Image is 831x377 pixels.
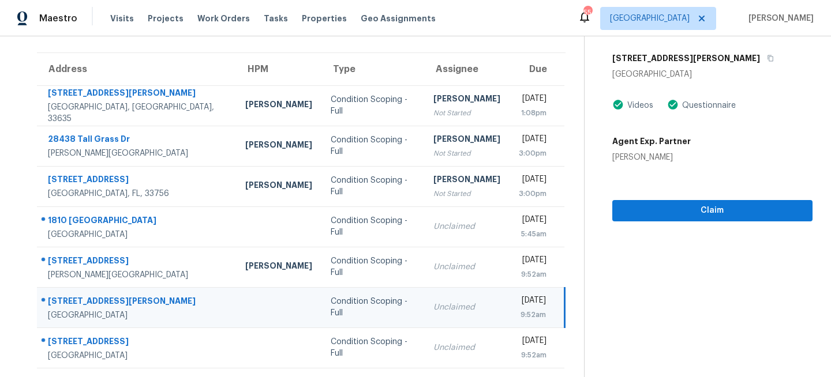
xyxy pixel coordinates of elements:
span: Work Orders [197,13,250,24]
div: Unclaimed [433,261,500,273]
div: [DATE] [519,214,546,228]
span: Projects [148,13,184,24]
div: Condition Scoping - Full [331,215,415,238]
div: [STREET_ADDRESS] [48,255,227,269]
div: Questionnaire [679,100,736,111]
th: HPM [236,53,321,85]
div: 3:00pm [519,188,546,199]
div: [DATE] [519,174,546,188]
div: Condition Scoping - Full [331,336,415,359]
div: [GEOGRAPHIC_DATA] [48,229,227,240]
div: Condition Scoping - Full [331,134,415,157]
th: Address [37,53,236,85]
div: [GEOGRAPHIC_DATA] [612,69,813,80]
div: [STREET_ADDRESS][PERSON_NAME] [48,295,227,310]
th: Due [510,53,564,85]
div: Unclaimed [433,301,500,313]
div: [DATE] [519,133,546,148]
div: 5:45am [519,228,546,240]
span: Claim [622,203,803,218]
div: Condition Scoping - Full [331,296,415,319]
div: [PERSON_NAME] [612,152,691,163]
div: 1810 [GEOGRAPHIC_DATA] [48,214,227,229]
div: [PERSON_NAME] [433,174,500,188]
div: [PERSON_NAME][GEOGRAPHIC_DATA] [48,269,227,281]
div: [STREET_ADDRESS] [48,335,227,350]
span: Properties [302,13,347,24]
span: Maestro [39,13,77,24]
div: [DATE] [519,254,546,269]
div: Condition Scoping - Full [331,175,415,198]
div: Condition Scoping - Full [331,255,415,278]
div: [PERSON_NAME][GEOGRAPHIC_DATA] [48,148,227,159]
div: Unclaimed [433,221,500,232]
div: [PERSON_NAME] [433,93,500,107]
span: Visits [110,13,134,24]
th: Assignee [424,53,510,85]
div: Condition Scoping - Full [331,94,415,117]
img: Artifact Present Icon [667,99,679,111]
div: 28438 Tall Grass Dr [48,133,227,148]
div: [STREET_ADDRESS] [48,174,227,188]
div: [DATE] [519,335,546,349]
div: 3:00pm [519,148,546,159]
div: [STREET_ADDRESS][PERSON_NAME] [48,87,227,101]
div: [DATE] [519,295,546,309]
div: Not Started [433,148,500,159]
div: [PERSON_NAME] [245,260,312,274]
h5: [STREET_ADDRESS][PERSON_NAME] [612,52,760,64]
div: [DATE] [519,93,546,107]
th: Type [321,53,424,85]
div: 55 [583,7,592,18]
div: [PERSON_NAME] [245,139,312,153]
div: [PERSON_NAME] [245,179,312,194]
div: [PERSON_NAME] [433,133,500,148]
div: Videos [624,100,653,111]
div: [GEOGRAPHIC_DATA], FL, 33756 [48,188,227,199]
div: Unclaimed [433,342,500,353]
h5: Agent Exp. Partner [612,135,691,147]
img: Artifact Present Icon [612,99,624,111]
div: 9:52am [519,349,546,361]
button: Claim [612,200,813,221]
div: Not Started [433,188,500,199]
div: [GEOGRAPHIC_DATA] [48,350,227,361]
span: [GEOGRAPHIC_DATA] [610,13,690,24]
span: Geo Assignments [361,13,436,24]
div: [GEOGRAPHIC_DATA] [48,310,227,321]
div: [PERSON_NAME] [245,99,312,113]
span: Tasks [264,14,288,22]
div: [GEOGRAPHIC_DATA], [GEOGRAPHIC_DATA], 33635 [48,101,227,125]
span: [PERSON_NAME] [744,13,814,24]
div: 9:52am [519,269,546,280]
div: 9:52am [519,309,546,321]
div: Not Started [433,107,500,119]
div: 1:08pm [519,107,546,119]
